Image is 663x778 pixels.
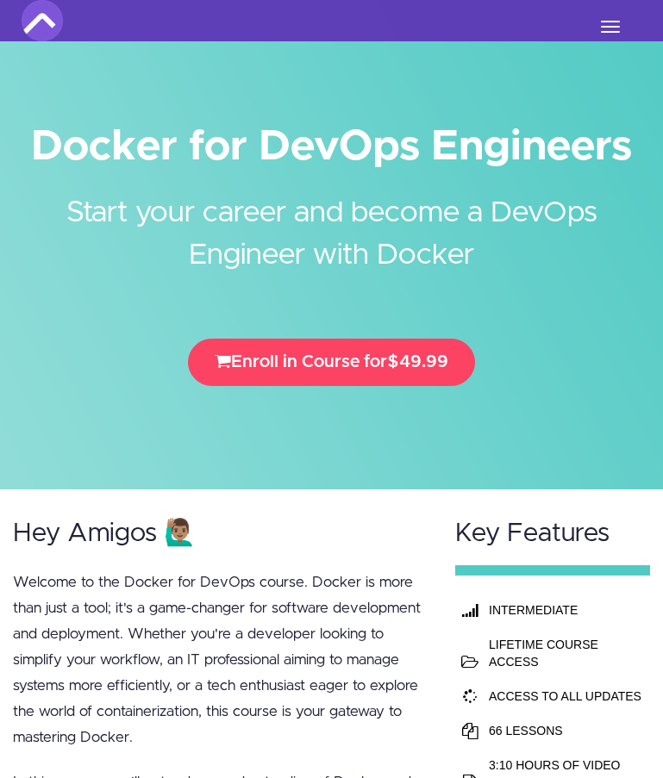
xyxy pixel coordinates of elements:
h1: Docker for DevOps Engineers [22,128,642,166]
td: LIFETIME COURSE ACCESS [485,627,650,679]
h2: Hey Amigos 🙋🏽‍♂️ [13,520,428,548]
td: ACCESS TO ALL UPDATES [485,679,650,713]
h2: Key Features [455,520,650,548]
h2: Start your career and become a DevOps Engineer with Docker [22,166,642,296]
span: $49.99 [387,353,448,370]
button: Enroll in Course for$49.99 [188,339,475,386]
td: 66 LESSONS [485,713,650,748]
p: Welcome to the Docker for DevOps course. Docker is more than just a tool; it's a game-changer for... [13,569,428,750]
th: INTERMEDIATE [485,593,650,627]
